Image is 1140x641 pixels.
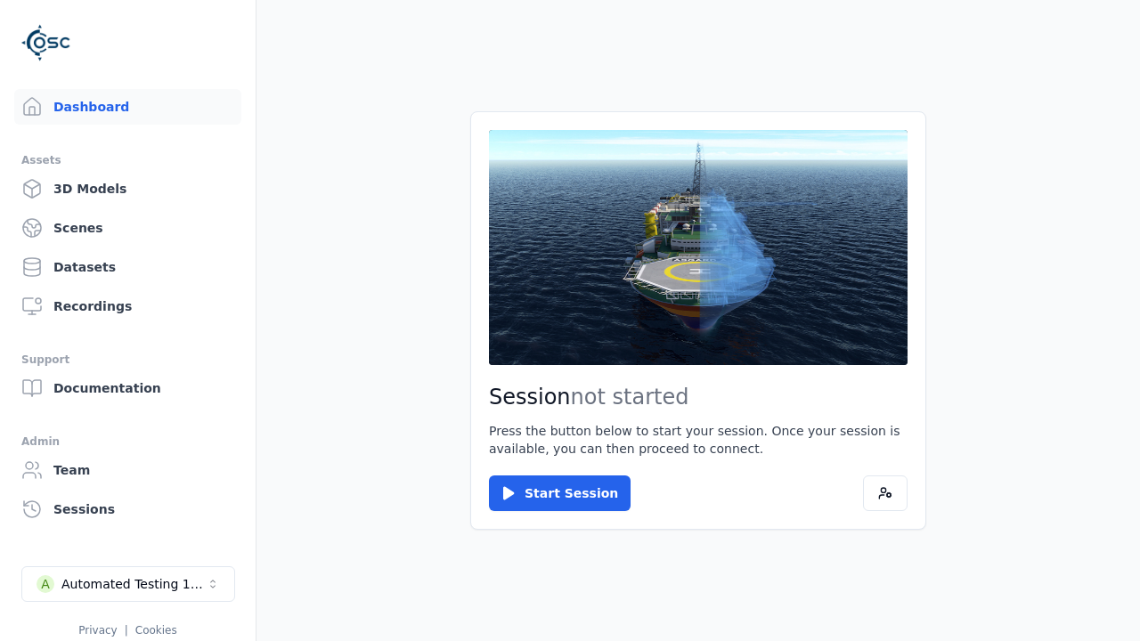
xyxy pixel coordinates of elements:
div: Assets [21,150,234,171]
a: Datasets [14,249,241,285]
a: Cookies [135,624,177,637]
div: Automated Testing 1 - Playwright [61,575,206,593]
div: Admin [21,431,234,452]
a: Recordings [14,288,241,324]
p: Press the button below to start your session. Once your session is available, you can then procee... [489,422,908,458]
div: A [37,575,54,593]
a: Privacy [78,624,117,637]
span: | [125,624,128,637]
a: Team [14,452,241,488]
a: Sessions [14,491,241,527]
a: Documentation [14,370,241,406]
a: 3D Models [14,171,241,207]
a: Dashboard [14,89,241,125]
button: Start Session [489,475,631,511]
span: not started [571,385,689,410]
div: Support [21,349,234,370]
h2: Session [489,383,908,411]
img: Logo [21,18,71,68]
a: Scenes [14,210,241,246]
button: Select a workspace [21,566,235,602]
